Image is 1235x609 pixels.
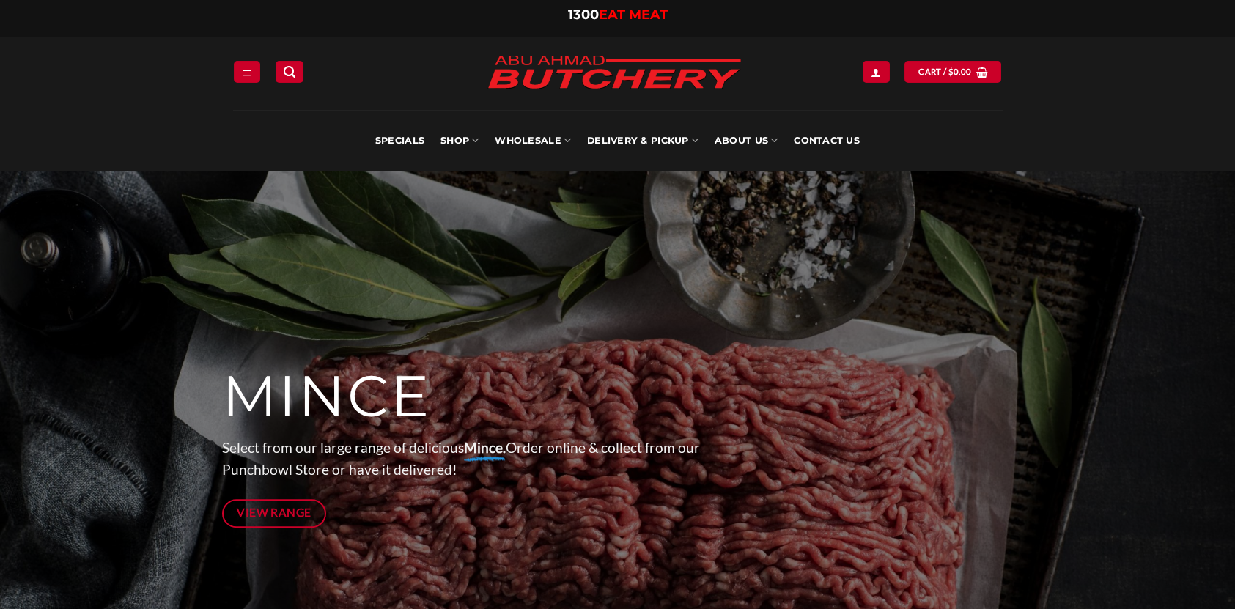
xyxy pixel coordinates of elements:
[587,110,698,171] a: Delivery & Pickup
[599,7,668,23] span: EAT MEAT
[375,110,424,171] a: Specials
[863,61,889,82] a: Login
[568,7,599,23] span: 1300
[904,61,1001,82] a: Cart / $0.00
[222,499,327,528] a: View Range
[948,65,954,78] span: $
[222,361,431,432] span: MINCE
[440,110,479,171] a: SHOP
[495,110,571,171] a: Wholesale
[715,110,778,171] a: About Us
[276,61,303,82] a: Search
[794,110,860,171] a: Contact Us
[948,67,972,76] bdi: 0.00
[918,65,971,78] span: Cart /
[237,503,311,522] span: View Range
[464,439,506,456] strong: Mince.
[475,45,753,101] img: Abu Ahmad Butchery
[234,61,260,82] a: Menu
[222,439,700,479] span: Select from our large range of delicious Order online & collect from our Punchbowl Store or have ...
[568,7,668,23] a: 1300EAT MEAT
